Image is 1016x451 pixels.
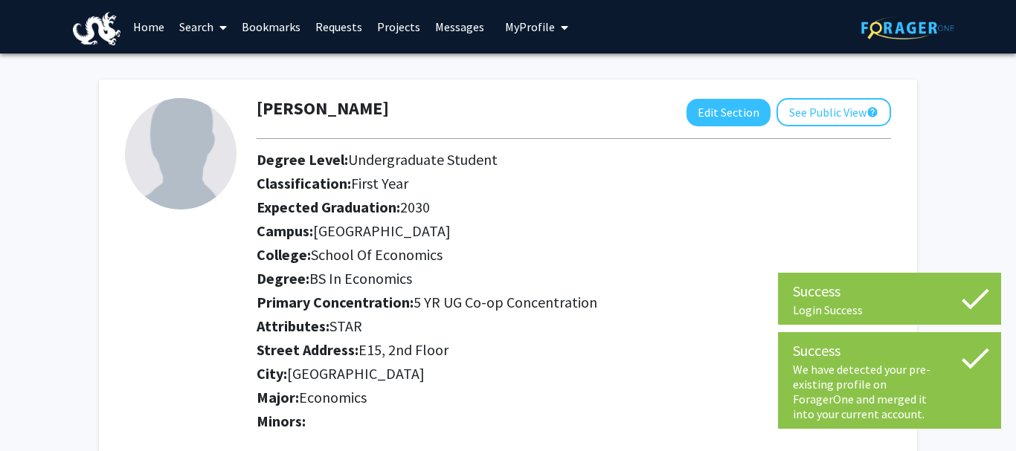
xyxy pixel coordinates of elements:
img: Profile Picture [125,98,237,210]
h2: College: [257,246,891,264]
a: Messages [428,1,492,53]
span: BS In Economics [309,269,412,288]
span: STAR [329,317,362,335]
button: Edit Section [687,99,771,126]
span: First Year [351,174,408,192]
a: Home [126,1,172,53]
span: [GEOGRAPHIC_DATA] [287,364,425,383]
h2: Attributes: [257,317,891,335]
span: [GEOGRAPHIC_DATA] [313,221,451,240]
img: Drexel University Logo [73,12,120,45]
a: Search [172,1,234,53]
h2: Classification: [257,175,891,192]
h2: Minors: [257,412,891,430]
a: Requests [308,1,370,53]
div: Login Success [793,302,986,317]
a: Projects [370,1,428,53]
span: My Profile [505,19,555,34]
img: ForagerOne Logo [861,16,954,39]
span: 5 YR UG Co-op Concentration [414,293,597,311]
span: Undergraduate Student [348,150,498,169]
span: 2030 [400,198,430,216]
a: Bookmarks [234,1,308,53]
button: See Public View [777,98,891,126]
h2: Degree Level: [257,151,891,169]
mat-icon: help [867,103,878,121]
div: We have detected your pre-existing profile on ForagerOne and merged it into your current account. [793,362,986,421]
h2: Major: [257,389,891,406]
h2: Expected Graduation: [257,198,891,216]
span: E15, 2nd Floor [359,340,448,359]
div: Success [793,280,986,302]
div: Success [793,340,986,362]
span: School Of Economics [311,245,443,264]
span: Economics [299,388,367,406]
h2: Street Address: [257,341,891,359]
h2: Campus: [257,222,891,240]
h2: Primary Concentration: [257,293,891,311]
h2: Degree: [257,270,891,288]
h1: [PERSON_NAME] [257,98,389,120]
h2: City: [257,365,891,383]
